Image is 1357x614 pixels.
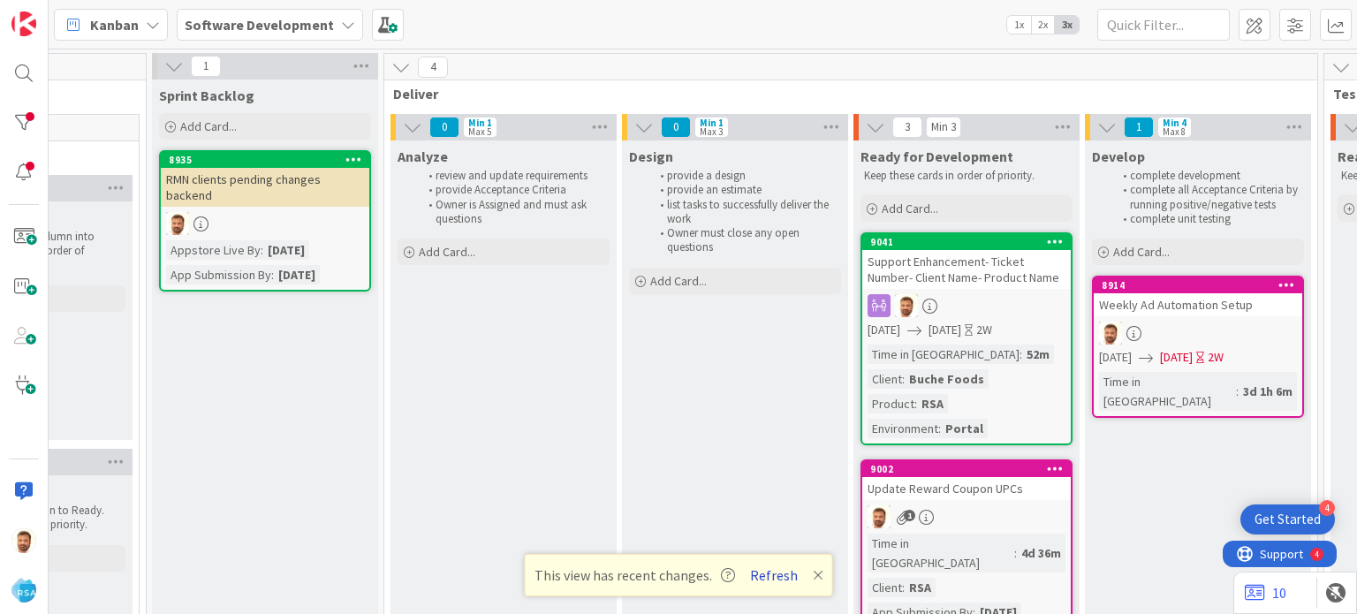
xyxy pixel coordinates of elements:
[261,240,263,260] span: :
[393,85,1295,102] span: Deliver
[650,273,707,289] span: Add Card...
[862,505,1071,528] div: AS
[161,168,369,207] div: RMN clients pending changes backend
[1255,511,1321,528] div: Get Started
[862,250,1071,289] div: Support Enhancement- Ticket Number- Client Name- Product Name
[1163,127,1186,136] div: Max 8
[870,463,1071,475] div: 9002
[868,534,1014,572] div: Time in [GEOGRAPHIC_DATA]
[1017,543,1065,563] div: 4d 36m
[895,294,918,317] img: AS
[419,183,607,197] li: provide Acceptance Criteria
[650,198,838,227] li: list tasks to successfully deliver the work
[650,226,838,255] li: Owner must close any open questions
[976,321,992,339] div: 2W
[1097,9,1230,41] input: Quick Filter...
[864,169,1069,183] p: Keep these cards in order of priority.
[931,123,956,132] div: Min 3
[1007,16,1031,34] span: 1x
[902,578,905,597] span: :
[468,118,492,127] div: Min 1
[650,183,838,197] li: provide an estimate
[860,232,1073,445] a: 9041Support Enhancement- Ticket Number- Client Name- Product NameAS[DATE][DATE]2WTime in [GEOGRAP...
[419,244,475,260] span: Add Card...
[917,394,948,413] div: RSA
[905,369,989,389] div: Buche Foods
[263,240,309,260] div: [DATE]
[1236,382,1239,401] span: :
[1094,322,1302,345] div: AS
[419,198,607,227] li: Owner is Assigned and must ask questions
[862,461,1071,477] div: 9002
[1020,345,1022,364] span: :
[1022,345,1054,364] div: 52m
[862,294,1071,317] div: AS
[159,87,254,104] span: Sprint Backlog
[862,234,1071,250] div: 9041
[418,57,448,78] span: 4
[161,212,369,235] div: AS
[1094,277,1302,316] div: 8914Weekly Ad Automation Setup
[1319,500,1335,516] div: 4
[870,236,1071,248] div: 9041
[744,564,804,587] button: Refresh
[941,419,988,438] div: Portal
[1113,212,1301,226] li: complete unit testing
[1099,372,1236,411] div: Time in [GEOGRAPHIC_DATA]
[180,118,237,134] span: Add Card...
[1239,382,1297,401] div: 3d 1h 6m
[37,3,80,24] span: Support
[700,127,723,136] div: Max 3
[166,265,271,284] div: App Submission By
[1113,244,1170,260] span: Add Card...
[1113,183,1301,212] li: complete all Acceptance Criteria by running positive/negative tests
[1102,279,1302,292] div: 8914
[1094,277,1302,293] div: 8914
[161,152,369,168] div: 8935
[11,528,36,553] img: AS
[902,369,905,389] span: :
[166,212,189,235] img: AS
[868,369,902,389] div: Client
[1099,348,1132,367] span: [DATE]
[1113,169,1301,183] li: complete development
[629,148,673,165] span: Design
[159,150,371,292] a: 8935RMN clients pending changes backendASAppstore Live By:[DATE]App Submission By:[DATE]
[92,7,96,21] div: 4
[1092,276,1304,418] a: 8914Weekly Ad Automation SetupAS[DATE][DATE]2WTime in [GEOGRAPHIC_DATA]:3d 1h 6m
[398,148,448,165] span: Analyze
[862,461,1071,500] div: 9002Update Reward Coupon UPCs
[892,117,922,138] span: 3
[429,117,459,138] span: 0
[882,201,938,216] span: Add Card...
[650,169,838,183] li: provide a design
[1124,117,1154,138] span: 1
[868,419,938,438] div: Environment
[1245,582,1286,603] a: 10
[11,11,36,36] img: Visit kanbanzone.com
[914,394,917,413] span: :
[938,419,941,438] span: :
[929,321,961,339] span: [DATE]
[661,117,691,138] span: 0
[1094,293,1302,316] div: Weekly Ad Automation Setup
[862,234,1071,289] div: 9041Support Enhancement- Ticket Number- Client Name- Product Name
[1014,543,1017,563] span: :
[868,578,902,597] div: Client
[1099,322,1122,345] img: AS
[1092,148,1145,165] span: Develop
[1031,16,1055,34] span: 2x
[1163,118,1186,127] div: Min 4
[862,477,1071,500] div: Update Reward Coupon UPCs
[1208,348,1224,367] div: 2W
[868,394,914,413] div: Product
[169,154,369,166] div: 8935
[534,565,735,586] span: This view has recent changes.
[274,265,320,284] div: [DATE]
[905,578,936,597] div: RSA
[185,16,334,34] b: Software Development
[868,321,900,339] span: [DATE]
[271,265,274,284] span: :
[868,505,891,528] img: AS
[191,56,221,77] span: 1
